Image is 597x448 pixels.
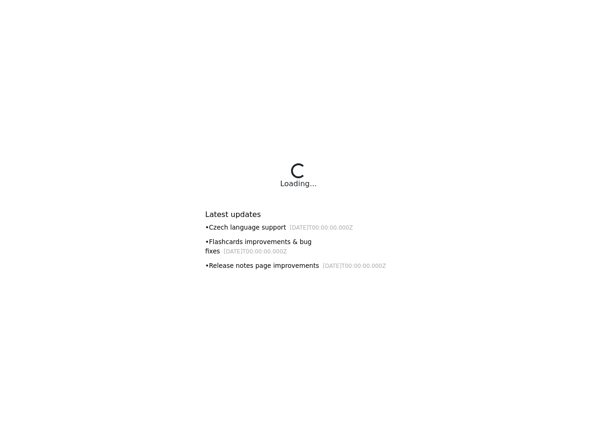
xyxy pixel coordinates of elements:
[280,178,317,189] div: Loading...
[290,224,353,231] small: [DATE]T00:00:00.000Z
[224,248,287,255] small: [DATE]T00:00:00.000Z
[205,237,392,256] div: • Flashcards improvements & bug fixes
[205,210,392,219] h6: Latest updates
[205,223,392,232] div: • Czech language support
[323,263,386,269] small: [DATE]T00:00:00.000Z
[205,261,392,271] div: • Release notes page improvements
